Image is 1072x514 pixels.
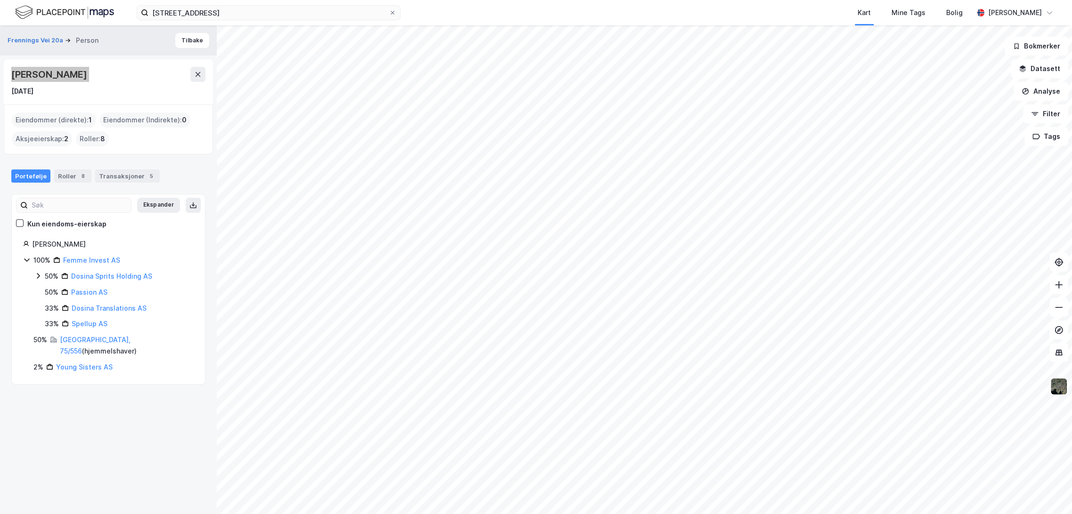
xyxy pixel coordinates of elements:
div: 5 [147,171,156,181]
div: 50% [45,287,58,298]
div: 50% [33,334,47,345]
button: Frennings Vei 20a [8,36,65,45]
div: Roller : [76,131,109,146]
div: Eiendommer (Indirekte) : [99,112,190,128]
div: [DATE] [11,86,33,97]
div: Bolig [946,7,963,18]
a: Young Sisters AS [56,363,113,371]
a: Dosina Sprits Holding AS [71,272,152,280]
input: Søk [28,198,131,212]
div: Portefølje [11,169,50,183]
div: Roller [54,169,91,183]
div: 33% [45,303,59,314]
div: ( hjemmelshaver ) [60,334,194,357]
img: logo.f888ab2527a4732fd821a326f86c7f29.svg [15,4,114,21]
img: 9k= [1050,377,1068,395]
div: Transaksjoner [95,169,160,183]
button: Ekspander [137,198,180,213]
div: Kontrollprogram for chat [1025,469,1072,514]
button: Tilbake [175,33,209,48]
button: Tags [1024,127,1068,146]
span: 1 [89,114,92,126]
button: Datasett [1011,59,1068,78]
a: [GEOGRAPHIC_DATA], 75/556 [60,336,131,355]
div: 8 [78,171,88,181]
button: Analyse [1014,82,1068,101]
div: [PERSON_NAME] [11,67,89,82]
span: 0 [182,114,187,126]
div: Mine Tags [892,7,925,18]
div: [PERSON_NAME] [32,239,194,250]
a: Dosina Translations AS [72,304,147,312]
div: Eiendommer (direkte) : [12,112,96,128]
div: 2% [33,361,43,373]
div: Kart [858,7,871,18]
button: Filter [1023,104,1068,123]
div: Person [76,35,98,46]
div: 33% [45,318,59,329]
iframe: Chat Widget [1025,469,1072,514]
span: 8 [100,133,105,145]
div: Aksjeeierskap : [12,131,72,146]
div: 100% [33,255,50,266]
a: Spellup AS [72,320,107,328]
span: 2 [64,133,68,145]
a: Passion AS [71,288,107,296]
a: Femme Invest AS [63,256,120,264]
button: Bokmerker [1005,37,1068,56]
input: Søk på adresse, matrikkel, gårdeiere, leietakere eller personer [148,6,389,20]
div: Kun eiendoms-eierskap [27,218,106,230]
div: [PERSON_NAME] [988,7,1042,18]
div: 50% [45,271,58,282]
